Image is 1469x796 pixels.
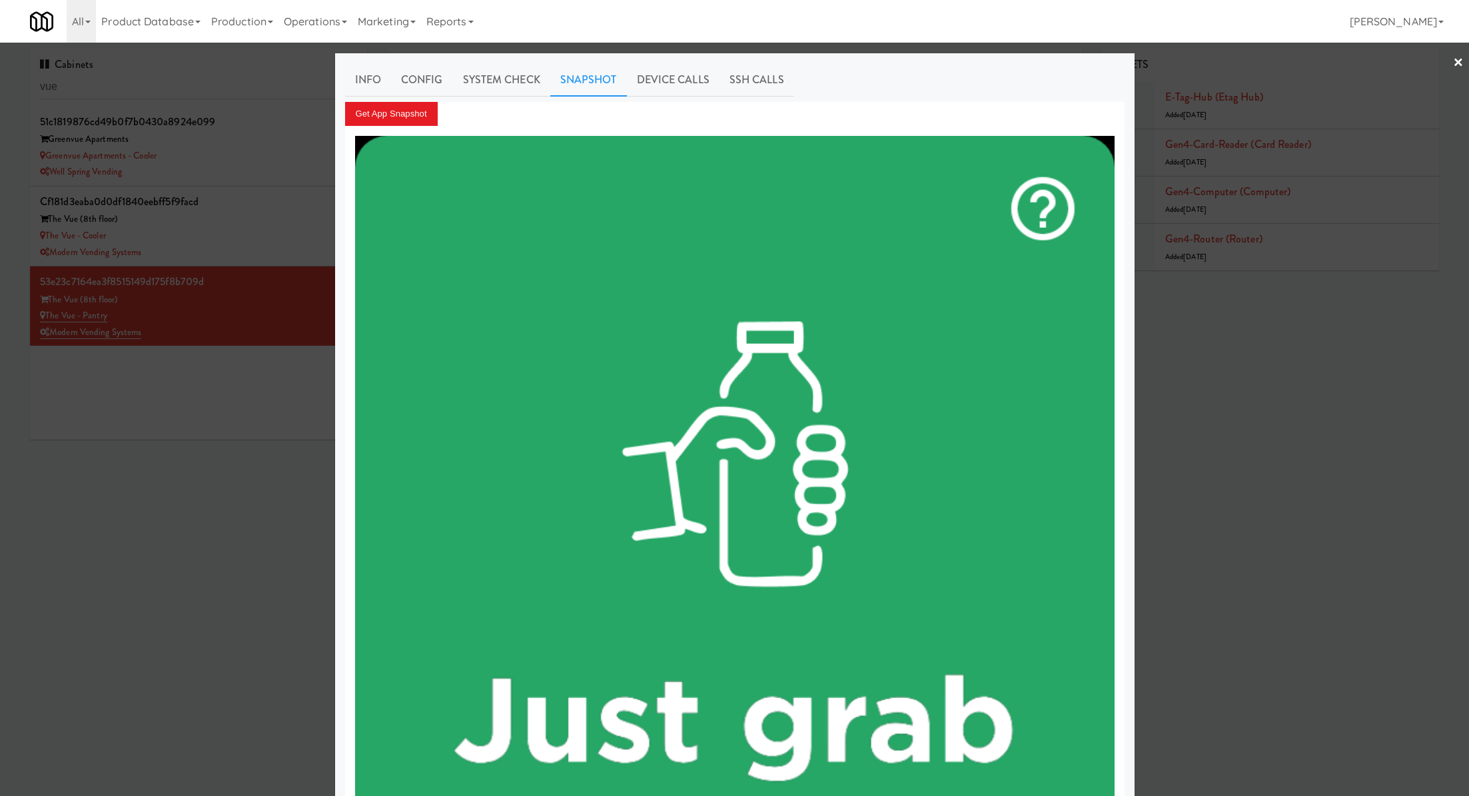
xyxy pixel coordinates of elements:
a: × [1453,43,1464,84]
button: Get App Snapshot [345,102,438,126]
a: Info [345,63,391,97]
a: Config [391,63,453,97]
img: Micromart [30,10,53,33]
a: Device Calls [627,63,720,97]
a: SSH Calls [720,63,794,97]
a: Snapshot [550,63,627,97]
a: System Check [453,63,550,97]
